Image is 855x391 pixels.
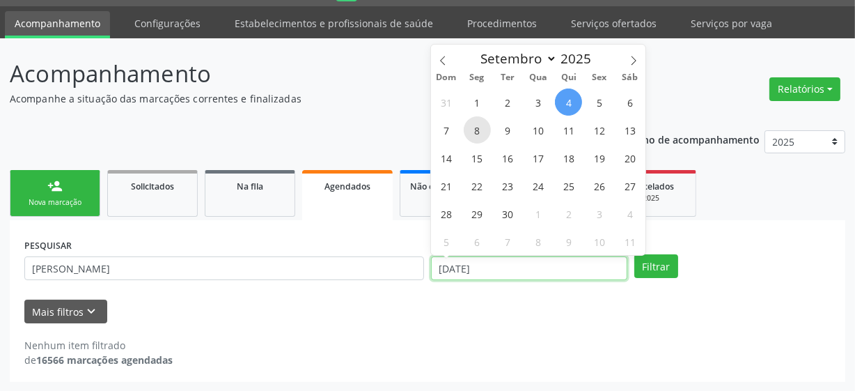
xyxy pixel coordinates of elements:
span: Outubro 11, 2025 [616,228,643,255]
span: Outubro 6, 2025 [464,228,491,255]
p: Acompanhamento [10,56,595,91]
span: Qui [554,73,584,82]
span: Cancelados [628,181,675,192]
a: Acompanhamento [5,11,110,38]
span: Outubro 3, 2025 [586,200,613,227]
span: Setembro 19, 2025 [586,144,613,171]
span: Setembro 6, 2025 [616,89,643,116]
span: Na fila [237,181,263,192]
div: de [24,353,173,367]
span: Setembro 25, 2025 [555,172,582,199]
label: PESQUISAR [24,235,72,256]
a: Serviços ofertados [561,11,666,36]
input: Year [557,49,603,68]
span: Agosto 31, 2025 [433,89,460,116]
span: Outubro 9, 2025 [555,228,582,255]
span: Setembro 15, 2025 [464,144,491,171]
span: Outubro 2, 2025 [555,200,582,227]
span: Setembro 22, 2025 [464,172,491,199]
button: Mais filtroskeyboard_arrow_down [24,300,107,324]
span: Setembro 12, 2025 [586,116,613,144]
div: 2025 [616,193,686,204]
span: Setembro 20, 2025 [616,144,643,171]
span: Setembro 11, 2025 [555,116,582,144]
div: 2025 [410,193,491,204]
span: Solicitados [131,181,174,192]
span: Outubro 8, 2025 [524,228,551,255]
span: Setembro 8, 2025 [464,116,491,144]
span: Setembro 28, 2025 [433,200,460,227]
span: Sex [584,73,615,82]
a: Configurações [125,11,210,36]
span: Setembro 4, 2025 [555,89,582,116]
span: Outubro 4, 2025 [616,200,643,227]
span: Setembro 30, 2025 [494,200,521,227]
span: Agendados [324,181,370,192]
p: Ano de acompanhamento [636,130,760,148]
span: Não compareceram [410,181,491,192]
span: Setembro 14, 2025 [433,144,460,171]
div: Nova marcação [20,197,90,208]
button: Relatórios [769,77,840,101]
span: Setembro 3, 2025 [524,89,551,116]
span: Outubro 7, 2025 [494,228,521,255]
span: Setembro 10, 2025 [524,116,551,144]
span: Setembro 16, 2025 [494,144,521,171]
span: Ter [492,73,523,82]
span: Setembro 2, 2025 [494,89,521,116]
span: Dom [431,73,462,82]
i: keyboard_arrow_down [84,304,100,319]
a: Procedimentos [457,11,547,36]
select: Month [473,49,557,68]
span: Qua [523,73,554,82]
span: Setembro 9, 2025 [494,116,521,144]
span: Setembro 21, 2025 [433,172,460,199]
span: Outubro 1, 2025 [524,200,551,227]
span: Setembro 17, 2025 [524,144,551,171]
span: Setembro 26, 2025 [586,172,613,199]
span: Sáb [615,73,645,82]
span: Setembro 13, 2025 [616,116,643,144]
input: Nome, CNS [24,256,424,280]
a: Serviços por vaga [681,11,782,36]
span: Setembro 29, 2025 [464,200,491,227]
button: Filtrar [634,254,678,278]
strong: 16566 marcações agendadas [36,353,173,367]
span: Setembro 23, 2025 [494,172,521,199]
span: Outubro 5, 2025 [433,228,460,255]
span: Outubro 10, 2025 [586,228,613,255]
a: Estabelecimentos e profissionais de saúde [225,11,443,36]
span: Setembro 18, 2025 [555,144,582,171]
div: Nenhum item filtrado [24,338,173,353]
span: Setembro 24, 2025 [524,172,551,199]
span: Setembro 7, 2025 [433,116,460,144]
span: Seg [462,73,492,82]
input: Selecione um intervalo [431,256,627,280]
div: person_add [47,178,63,194]
span: Setembro 27, 2025 [616,172,643,199]
span: Setembro 1, 2025 [464,89,491,116]
p: Acompanhe a situação das marcações correntes e finalizadas [10,91,595,106]
span: Setembro 5, 2025 [586,89,613,116]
